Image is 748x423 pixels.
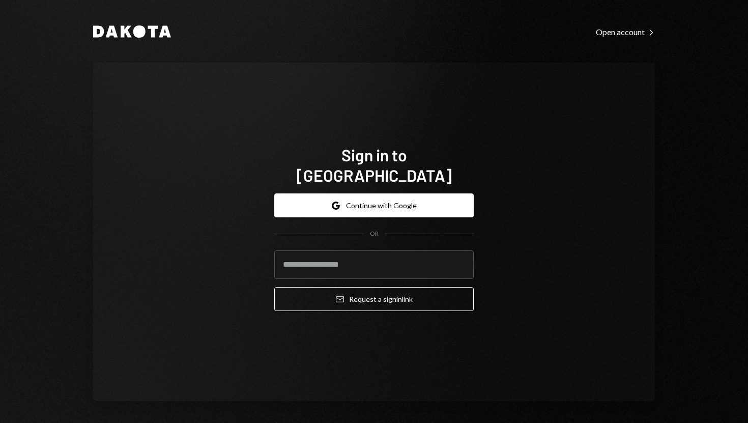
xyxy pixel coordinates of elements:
[274,193,474,217] button: Continue with Google
[596,26,655,37] a: Open account
[370,230,379,238] div: OR
[274,145,474,185] h1: Sign in to [GEOGRAPHIC_DATA]
[274,287,474,311] button: Request a signinlink
[596,27,655,37] div: Open account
